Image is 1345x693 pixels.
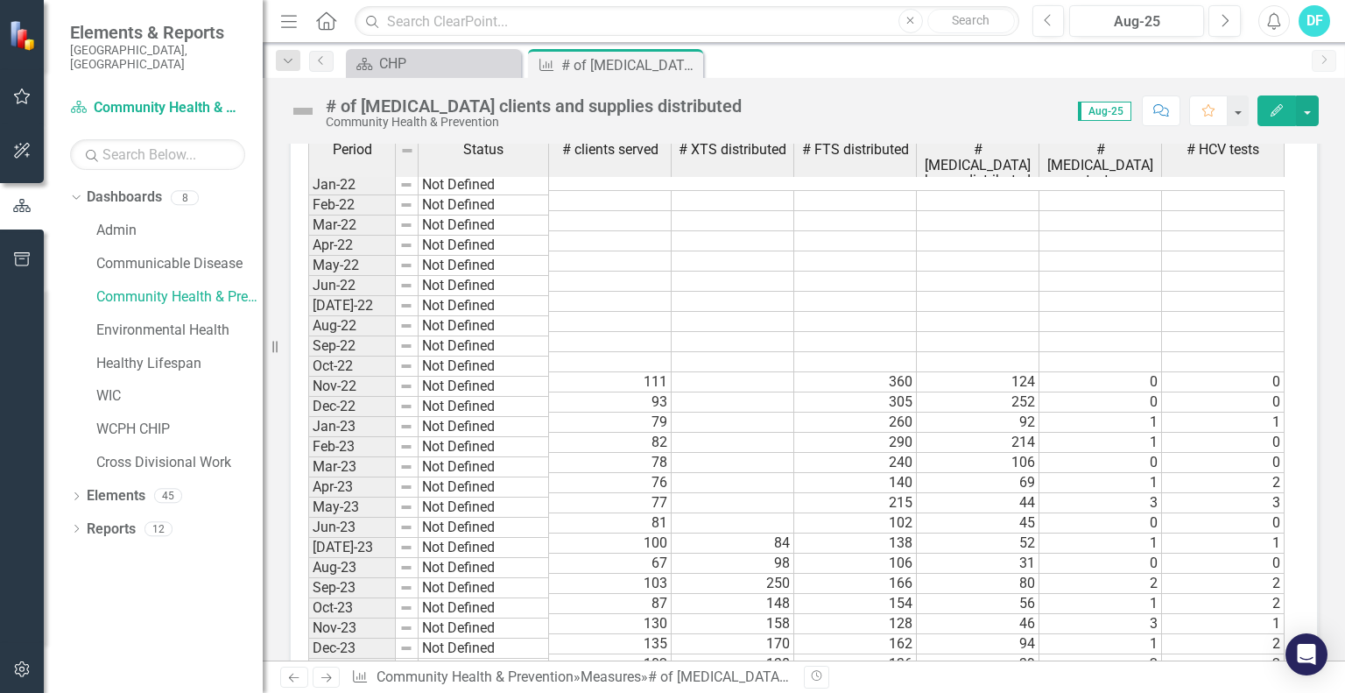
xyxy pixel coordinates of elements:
[648,668,978,685] div: # of [MEDICAL_DATA] clients and supplies distributed
[399,238,413,252] img: 8DAGhfEEPCf229AAAAAElFTkSuQmCC
[549,594,672,614] td: 87
[419,498,549,518] td: Not Defined
[1162,473,1285,493] td: 2
[549,634,672,654] td: 135
[1162,534,1285,554] td: 1
[1039,413,1162,433] td: 1
[549,534,672,554] td: 100
[1162,554,1285,574] td: 0
[917,392,1039,413] td: 252
[419,397,549,417] td: Not Defined
[399,198,413,212] img: 8DAGhfEEPCf229AAAAAElFTkSuQmCC
[419,276,549,296] td: Not Defined
[672,594,794,614] td: 148
[419,236,549,256] td: Not Defined
[1039,634,1162,654] td: 1
[794,634,917,654] td: 162
[1039,372,1162,392] td: 0
[1162,372,1285,392] td: 0
[377,668,574,685] a: Community Health & Prevention
[1299,5,1330,37] button: DF
[399,581,413,595] img: 8DAGhfEEPCf229AAAAAElFTkSuQmCC
[333,142,372,158] span: Period
[355,6,1018,37] input: Search ClearPoint...
[549,413,672,433] td: 79
[1039,534,1162,554] td: 1
[399,379,413,393] img: 8DAGhfEEPCf229AAAAAElFTkSuQmCC
[350,53,517,74] a: CHP
[308,216,396,236] td: Mar-22
[399,178,413,192] img: 8DAGhfEEPCf229AAAAAElFTkSuQmCC
[917,614,1039,634] td: 46
[70,139,245,170] input: Search Below...
[419,518,549,538] td: Not Defined
[326,116,742,129] div: Community Health & Prevention
[399,400,413,414] img: 8DAGhfEEPCf229AAAAAElFTkSuQmCC
[399,460,413,474] img: 8DAGhfEEPCf229AAAAAElFTkSuQmCC
[87,520,136,540] a: Reports
[419,619,549,639] td: Not Defined
[70,98,245,118] a: Community Health & Prevention
[96,254,263,274] a: Communicable Disease
[399,621,413,635] img: 8DAGhfEEPCf229AAAAAElFTkSuQmCC
[549,554,672,574] td: 67
[549,654,672,675] td: 102
[419,216,549,236] td: Not Defined
[419,195,549,216] td: Not Defined
[419,457,549,477] td: Not Defined
[96,287,263,308] a: Community Health & Prevention
[308,518,396,538] td: Jun-23
[419,558,549,578] td: Not Defined
[1039,574,1162,594] td: 2
[794,392,917,413] td: 305
[308,357,396,377] td: Oct-22
[96,453,263,473] a: Cross Divisional Work
[308,437,396,457] td: Feb-23
[917,513,1039,534] td: 45
[308,195,396,216] td: Feb-22
[917,453,1039,473] td: 106
[399,258,413,272] img: 8DAGhfEEPCf229AAAAAElFTkSuQmCC
[1039,433,1162,453] td: 1
[419,174,549,195] td: Not Defined
[581,668,641,685] a: Measures
[399,480,413,494] img: 8DAGhfEEPCf229AAAAAElFTkSuQmCC
[419,296,549,316] td: Not Defined
[400,144,414,158] img: 8DAGhfEEPCf229AAAAAElFTkSuQmCC
[399,218,413,232] img: 8DAGhfEEPCf229AAAAAElFTkSuQmCC
[952,13,989,27] span: Search
[96,321,263,341] a: Environmental Health
[399,339,413,353] img: 8DAGhfEEPCf229AAAAAElFTkSuQmCC
[1039,654,1162,675] td: 2
[399,500,413,514] img: 8DAGhfEEPCf229AAAAAElFTkSuQmCC
[308,578,396,598] td: Sep-23
[308,316,396,336] td: Aug-22
[562,142,658,158] span: # clients served
[308,236,396,256] td: Apr-22
[399,359,413,373] img: 8DAGhfEEPCf229AAAAAElFTkSuQmCC
[917,534,1039,554] td: 52
[1039,453,1162,473] td: 0
[549,433,672,453] td: 82
[672,554,794,574] td: 98
[419,437,549,457] td: Not Defined
[549,453,672,473] td: 78
[794,534,917,554] td: 138
[87,187,162,208] a: Dashboards
[920,142,1035,188] span: # [MEDICAL_DATA] boxes distributed
[96,354,263,374] a: Healthy Lifespan
[308,256,396,276] td: May-22
[419,598,549,619] td: Not Defined
[794,574,917,594] td: 166
[289,97,317,125] img: Not Defined
[70,43,245,72] small: [GEOGRAPHIC_DATA], [GEOGRAPHIC_DATA]
[87,486,145,506] a: Elements
[1162,513,1285,534] td: 0
[399,601,413,615] img: 8DAGhfEEPCf229AAAAAElFTkSuQmCC
[419,578,549,598] td: Not Defined
[1162,634,1285,654] td: 2
[1039,513,1162,534] td: 0
[70,22,245,43] span: Elements & Reports
[1285,633,1327,675] div: Open Intercom Messenger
